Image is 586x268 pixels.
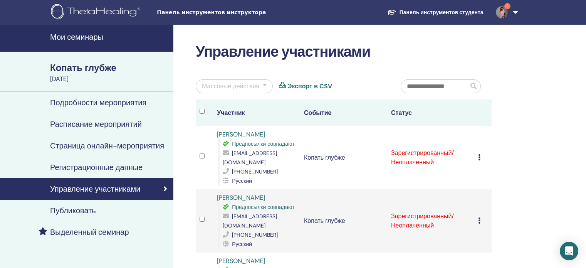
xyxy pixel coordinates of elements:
font: Участник [217,109,245,117]
font: 3 [506,3,509,8]
font: [PHONE_NUMBER] [232,231,278,238]
img: graduation-cap-white.svg [387,9,396,15]
font: Предпосылки совпадают [232,140,294,147]
a: Экспорт в CSV [287,82,332,91]
font: [PHONE_NUMBER] [232,168,278,175]
a: Панель инструментов студента [381,5,490,20]
font: Расписание мероприятий [50,119,142,129]
font: Событие [304,109,331,117]
font: [EMAIL_ADDRESS][DOMAIN_NAME] [223,150,277,166]
a: [PERSON_NAME] [217,257,265,265]
a: [PERSON_NAME] [217,130,265,138]
font: Копать глубже [50,62,116,74]
a: Копать глубже[DATE] [45,61,173,84]
a: [PERSON_NAME] [217,194,265,202]
font: [EMAIL_ADDRESS][DOMAIN_NAME] [223,213,277,229]
font: Копать глубже [304,217,345,225]
font: Управление участниками [50,184,140,194]
font: Подробности мероприятия [50,98,146,108]
font: Русский [232,177,252,184]
font: Статус [391,109,412,117]
font: Массовые действия [202,82,259,90]
font: Мои семинары [50,32,103,42]
font: Панель инструментов инструктора [157,9,266,15]
img: logo.png [51,4,143,21]
font: Панель инструментов студента [400,9,484,16]
font: Регистрационные данные [50,162,143,172]
font: Страница онлайн-мероприятия [50,141,164,151]
font: [DATE] [50,75,69,83]
font: Управление участниками [196,42,370,61]
font: Предпосылки совпадают [232,204,294,211]
div: Open Intercom Messenger [560,242,578,260]
font: Копать глубже [304,153,345,162]
img: default.jpg [496,6,508,19]
font: Русский [232,241,252,248]
font: Публиковать [50,206,96,216]
font: Экспорт в CSV [287,82,332,90]
font: Выделенный семинар [50,227,129,237]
